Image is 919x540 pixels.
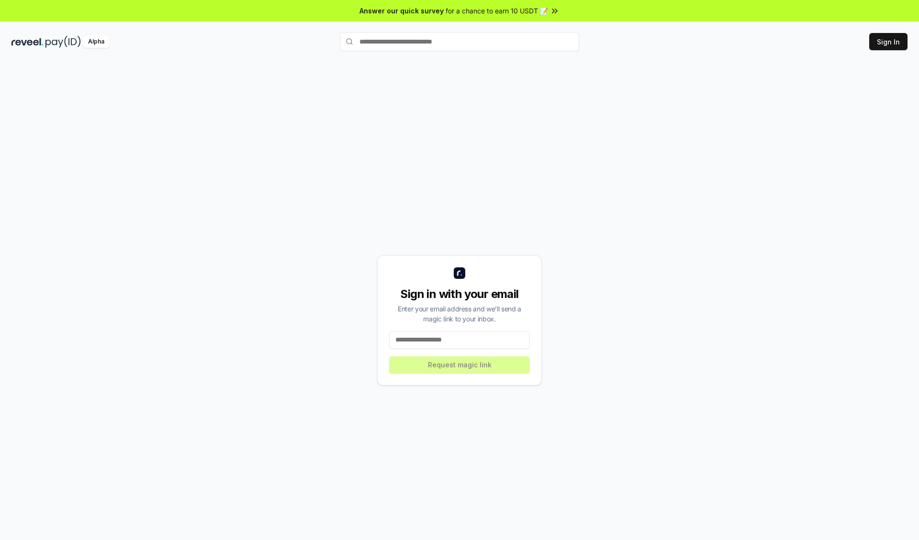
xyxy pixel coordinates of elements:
img: reveel_dark [11,36,44,48]
span: for a chance to earn 10 USDT 📝 [446,6,548,16]
img: pay_id [45,36,81,48]
button: Sign In [869,33,908,50]
div: Sign in with your email [389,287,530,302]
img: logo_small [454,267,465,279]
div: Alpha [83,36,110,48]
span: Answer our quick survey [359,6,444,16]
div: Enter your email address and we’ll send a magic link to your inbox. [389,304,530,324]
